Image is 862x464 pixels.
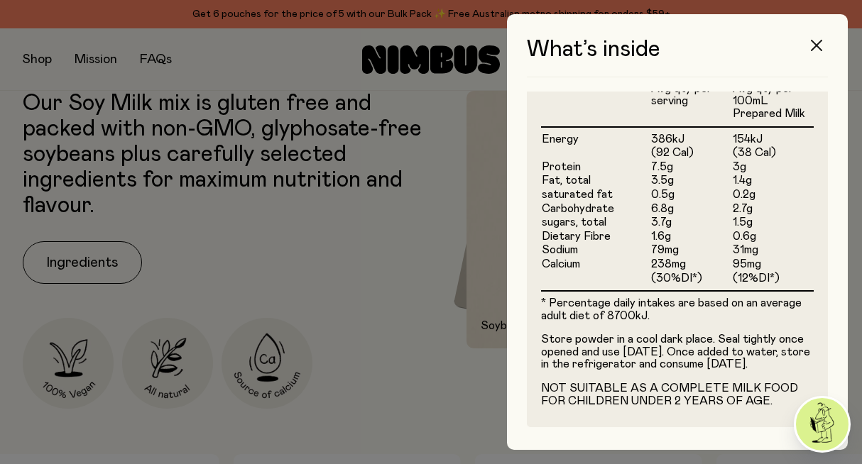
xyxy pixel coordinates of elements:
td: 31mg [732,243,814,258]
td: 3.5g [650,174,732,188]
td: 6.8g [650,202,732,216]
h3: What’s inside [527,37,828,77]
p: NOT SUITABLE AS A COMPLETE MILK FOOD FOR CHILDREN UNDER 2 YEARS OF AGE. [541,382,814,407]
td: 2.7g [732,202,814,216]
span: Carbohydrate [542,203,614,214]
td: (38 Cal) [732,146,814,160]
span: Fat, total [542,175,591,186]
td: (30%DI*) [650,272,732,291]
p: Store powder in a cool dark place. Seal tightly once opened and use [DATE]. Once added to water, ... [541,333,814,371]
td: 1.4g [732,174,814,188]
td: 0.6g [732,230,814,244]
th: Avg qty per 100mL Prepared Milk [732,77,814,127]
span: saturated fat [542,189,613,200]
td: 0.2g [732,188,814,202]
td: 386kJ [650,127,732,147]
td: 79mg [650,243,732,258]
td: (12%DI*) [732,272,814,291]
td: 1.5g [732,216,814,230]
td: 3.7g [650,216,732,230]
td: 0.5g [650,188,732,202]
span: Sodium [542,244,578,255]
p: * Percentage daily intakes are based on an average adult diet of 8700kJ. [541,297,814,322]
td: (92 Cal) [650,146,732,160]
td: 3g [732,160,814,175]
span: Protein [542,161,581,172]
span: sugars, total [542,216,606,228]
td: 238mg [650,258,732,272]
img: agent [796,398,849,451]
td: 154kJ [732,127,814,147]
td: 7.5g [650,160,732,175]
td: 95mg [732,258,814,272]
th: Avg qty per serving [650,77,732,127]
span: Energy [542,133,579,145]
td: 1.6g [650,230,732,244]
span: Calcium [542,258,580,270]
span: Dietary Fibre [542,231,611,242]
